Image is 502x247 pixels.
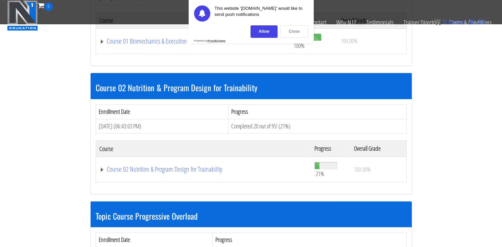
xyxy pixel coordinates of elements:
div: This website '[DOMAIN_NAME]' would like to send push notifications [215,5,308,22]
a: Testimonials [361,11,399,34]
strong: PushEngage [208,39,225,42]
td: [DATE] (06:43:03 PM) [96,119,228,133]
span: 0 [443,18,446,26]
span: 100% [294,42,305,49]
td: Completed 20 out of 95! (21%) [228,119,406,133]
img: n1-education [7,0,38,31]
a: Terms & Conditions [445,11,497,34]
a: Course 01 Biomechanics & Execution [99,38,286,45]
div: Allow [250,25,278,38]
span: 0 [44,2,53,11]
th: Enrollment Date [96,104,228,119]
th: Progress [228,104,406,119]
a: Certs [187,11,207,34]
th: Overall Grade [351,141,406,157]
a: Trainer Directory [399,11,445,34]
span: $ [468,18,472,26]
h3: Topic Course Progressive Overload [96,212,407,220]
span: items: [448,18,466,26]
div: Close [280,25,308,38]
a: Why N1? [331,11,361,34]
h3: Course 02 Nutrition & Program Design for Trainability [96,83,407,92]
td: 100.00% [337,28,406,54]
div: Powered by [194,39,226,42]
span: 21% [316,170,324,177]
bdi: 0.00 [468,18,485,26]
th: Course [96,141,311,157]
a: Course 02 Nutrition & Program Design for Trainability [99,166,308,173]
a: Contact [305,11,331,34]
a: 0 [38,1,53,10]
td: 100.00% [351,157,406,182]
img: icon11.png [434,19,441,25]
th: Progress [311,141,350,157]
a: 0 items: $0.00 [434,18,485,26]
